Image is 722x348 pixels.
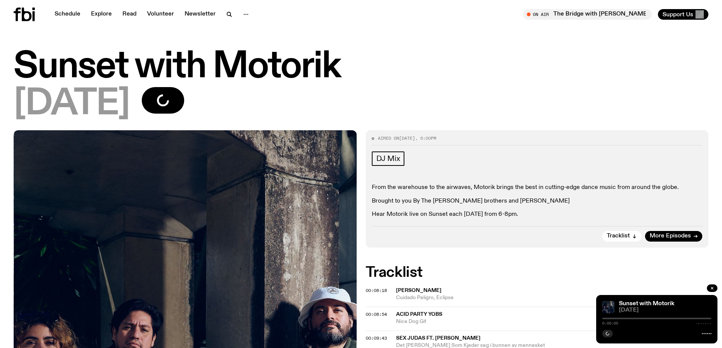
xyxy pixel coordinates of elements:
span: [PERSON_NAME] [396,288,442,293]
button: Tracklist [602,231,641,242]
h2: Tracklist [366,266,709,279]
button: On AirThe Bridge with [PERSON_NAME] [523,9,652,20]
span: 00:08:54 [366,311,387,317]
button: 00:08:54 [366,312,387,317]
span: More Episodes [650,233,691,239]
a: DJ Mix [372,151,405,166]
span: Sex Judas ft. [PERSON_NAME] [396,336,481,341]
span: [DATE] [399,135,415,141]
p: Hear Motorik live on Sunset each [DATE] from 6-8pm. [372,211,703,218]
a: More Episodes [645,231,702,242]
span: 0:00:00 [602,321,618,325]
span: , 6:00pm [415,135,436,141]
a: Read [118,9,141,20]
p: From the warehouse to the airwaves, Motorik brings the best in cutting-edge dance music from arou... [372,184,703,191]
a: Sunset with Motorik [619,301,674,307]
span: Cuidado Peligro, Eclipse [396,294,709,301]
span: [DATE] [619,307,711,313]
span: Nice Dog Gif [396,318,709,325]
button: 00:08:18 [366,289,387,293]
span: -:--:-- [695,321,711,325]
a: Volunteer [143,9,179,20]
span: 00:08:18 [366,287,387,293]
span: Acid Party Yobs [396,312,442,317]
button: Support Us [658,9,708,20]
button: 00:09:43 [366,336,387,340]
span: Tracklist [607,233,630,239]
span: Support Us [662,11,693,18]
a: Schedule [50,9,85,20]
a: Newsletter [180,9,220,20]
h1: Sunset with Motorik [14,50,708,84]
a: Explore [86,9,116,20]
span: Aired on [378,135,399,141]
span: 00:09:43 [366,335,387,341]
span: DJ Mix [376,154,400,163]
span: [DATE] [14,87,130,121]
p: Brought to you By The [PERSON_NAME] brothers and [PERSON_NAME] [372,198,703,205]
